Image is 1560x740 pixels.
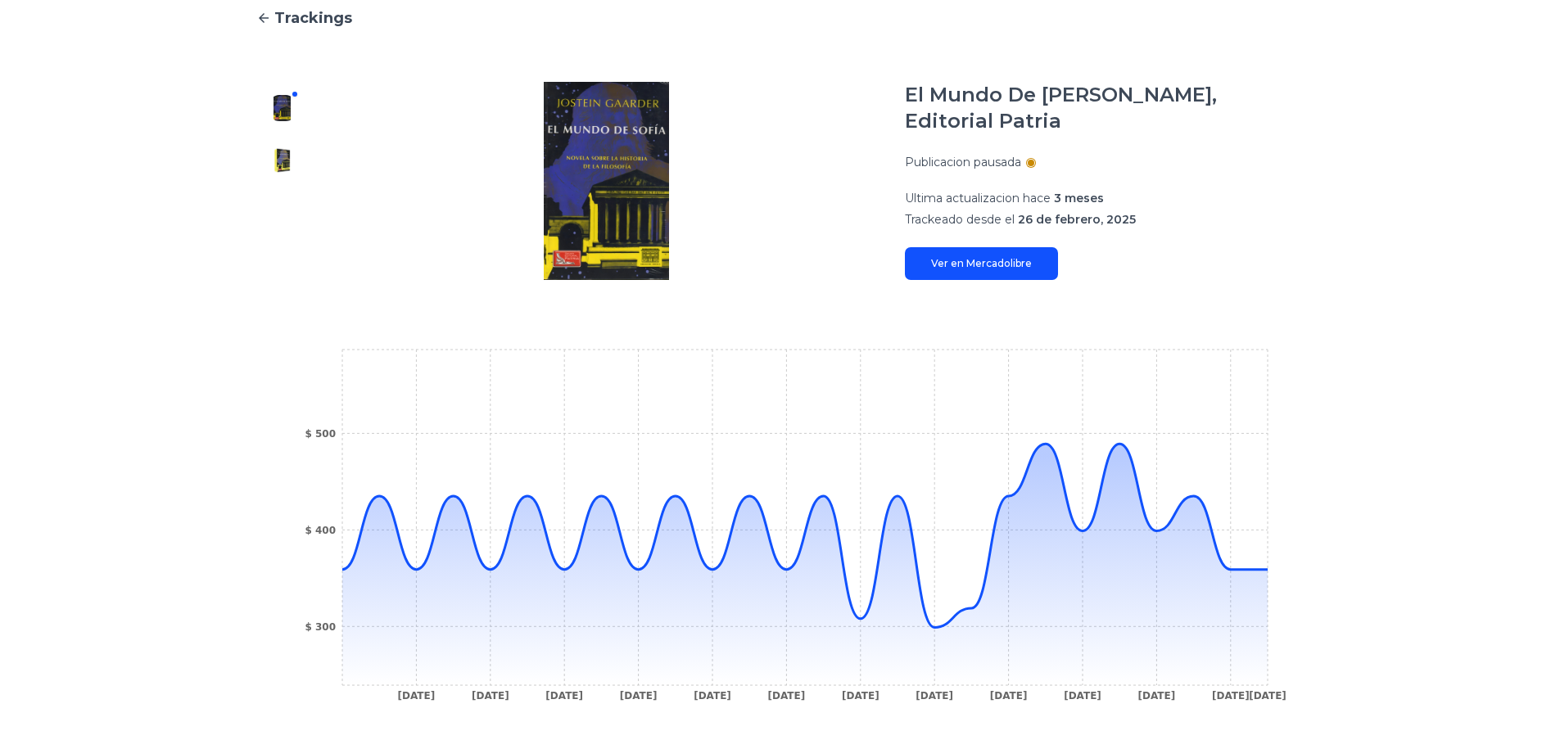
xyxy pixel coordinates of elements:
tspan: [DATE] [989,690,1027,702]
tspan: $ 500 [305,428,336,440]
span: Trackeado desde el [905,212,1015,227]
a: Trackings [256,7,1305,29]
tspan: [DATE] [619,690,657,702]
tspan: $ 300 [305,621,336,633]
tspan: $ 400 [305,525,336,536]
tspan: [DATE] [1137,690,1175,702]
tspan: [DATE] [916,690,953,702]
tspan: [DATE] [471,690,509,702]
tspan: [DATE] [1064,690,1101,702]
span: Trackings [274,7,352,29]
a: Ver en Mercadolibre [905,247,1058,280]
img: El Mundo De Sofía De Jostein Gaarder, Editorial Patria [269,147,296,174]
p: Publicacion pausada [905,154,1021,170]
tspan: [DATE] [767,690,805,702]
tspan: [DATE] [1249,690,1286,702]
tspan: [DATE] [841,690,879,702]
h1: El Mundo De [PERSON_NAME], Editorial Patria [905,82,1305,134]
span: Ultima actualizacion hace [905,191,1051,205]
tspan: [DATE] [1211,690,1249,702]
span: 3 meses [1054,191,1104,205]
span: 26 de febrero, 2025 [1018,212,1136,227]
tspan: [DATE] [397,690,435,702]
tspan: [DATE] [694,690,731,702]
tspan: [DATE] [545,690,583,702]
img: El Mundo De Sofía De Jostein Gaarder, Editorial Patria [269,95,296,121]
img: El Mundo De Sofía De Jostein Gaarder, Editorial Patria [341,82,872,280]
